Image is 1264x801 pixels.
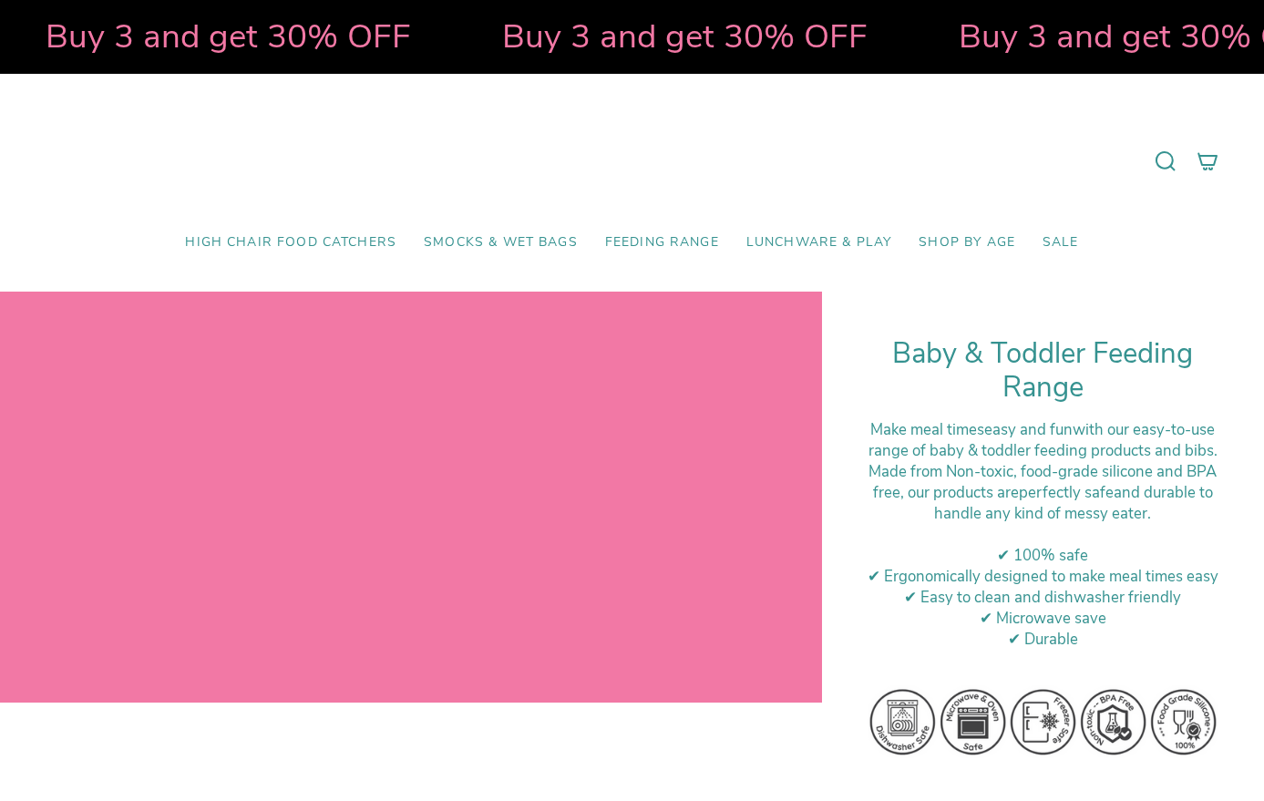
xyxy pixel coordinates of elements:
span: Shop by Age [919,235,1015,251]
span: Lunchware & Play [746,235,891,251]
span: SALE [1043,235,1079,251]
span: Smocks & Wet Bags [424,235,578,251]
div: ✔ Easy to clean and dishwasher friendly [868,587,1218,608]
a: Smocks & Wet Bags [410,221,591,264]
span: Feeding Range [605,235,719,251]
a: Feeding Range [591,221,733,264]
a: High Chair Food Catchers [171,221,410,264]
strong: Buy 3 and get 30% OFF [500,14,866,59]
a: Shop by Age [905,221,1029,264]
h1: Baby & Toddler Feeding Range [868,337,1218,406]
div: M [868,461,1218,524]
span: High Chair Food Catchers [185,235,396,251]
a: Mumma’s Little Helpers [475,101,789,221]
span: ✔ Microwave save [980,608,1106,629]
span: ade from Non-toxic, food-grade silicone and BPA free, our products are and durable to handle any ... [873,461,1218,524]
div: ✔ Ergonomically designed to make meal times easy [868,566,1218,587]
div: ✔ 100% safe [868,545,1218,566]
div: Make meal times with our easy-to-use range of baby & toddler feeding products and bibs. [868,419,1218,461]
strong: Buy 3 and get 30% OFF [44,14,409,59]
a: Lunchware & Play [733,221,905,264]
strong: easy and fun [984,419,1073,440]
strong: perfectly safe [1019,482,1114,503]
a: SALE [1029,221,1093,264]
div: ✔ Durable [868,629,1218,650]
